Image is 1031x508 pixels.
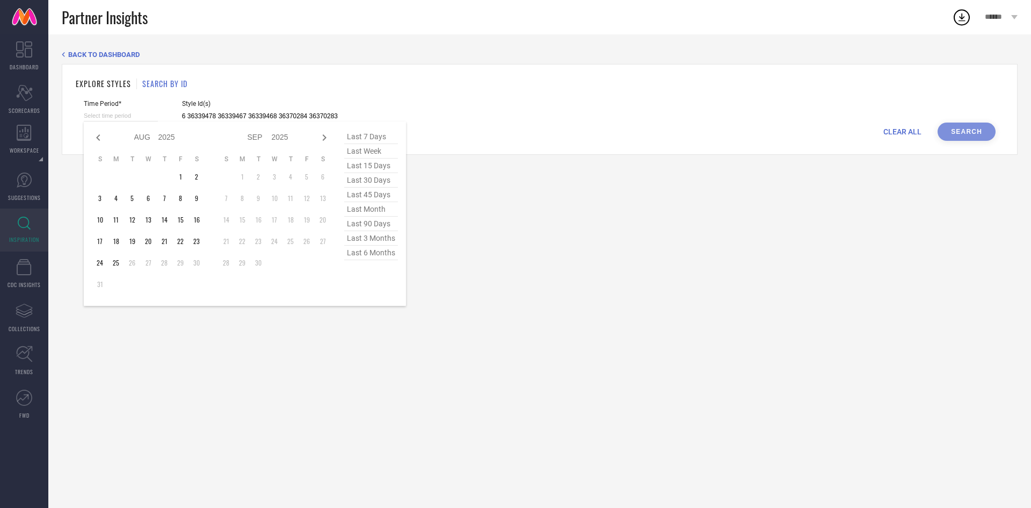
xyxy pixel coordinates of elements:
td: Tue Aug 12 2025 [124,212,140,228]
td: Thu Sep 18 2025 [282,212,299,228]
input: Enter comma separated style ids e.g. 12345, 67890 [182,110,338,123]
td: Wed Aug 20 2025 [140,233,156,249]
td: Wed Aug 13 2025 [140,212,156,228]
th: Wednesday [140,155,156,163]
td: Mon Sep 22 2025 [234,233,250,249]
td: Mon Aug 18 2025 [108,233,124,249]
td: Sun Sep 07 2025 [218,190,234,206]
span: INSPIRATION [9,235,39,244]
td: Sun Aug 17 2025 [92,233,108,249]
td: Tue Aug 26 2025 [124,255,140,271]
td: Thu Sep 04 2025 [282,169,299,185]
td: Sat Sep 13 2025 [315,190,331,206]
td: Fri Aug 08 2025 [172,190,188,206]
td: Mon Sep 15 2025 [234,212,250,228]
span: last 90 days [344,217,398,231]
td: Thu Aug 28 2025 [156,255,172,271]
td: Sun Aug 31 2025 [92,276,108,292]
td: Sat Sep 27 2025 [315,233,331,249]
span: SCORECARDS [9,106,40,115]
span: last 7 days [344,130,398,144]
td: Wed Sep 24 2025 [266,233,282,249]
span: CDC INSIGHTS [8,281,41,289]
td: Tue Sep 23 2025 [250,233,266,249]
td: Sat Aug 02 2025 [188,169,205,185]
td: Thu Aug 14 2025 [156,212,172,228]
td: Wed Sep 10 2025 [266,190,282,206]
h1: EXPLORE STYLES [76,78,131,89]
td: Sat Aug 09 2025 [188,190,205,206]
th: Saturday [315,155,331,163]
th: Saturday [188,155,205,163]
span: BACK TO DASHBOARD [68,51,140,59]
span: DASHBOARD [10,63,39,71]
td: Sat Sep 06 2025 [315,169,331,185]
td: Fri Sep 12 2025 [299,190,315,206]
th: Thursday [156,155,172,163]
td: Wed Sep 03 2025 [266,169,282,185]
td: Fri Aug 22 2025 [172,233,188,249]
th: Sunday [92,155,108,163]
th: Friday [299,155,315,163]
th: Wednesday [266,155,282,163]
td: Sun Sep 21 2025 [218,233,234,249]
td: Sun Aug 10 2025 [92,212,108,228]
span: last 3 months [344,231,398,246]
h1: SEARCH BY ID [142,78,187,89]
td: Thu Sep 11 2025 [282,190,299,206]
td: Fri Sep 19 2025 [299,212,315,228]
td: Tue Sep 09 2025 [250,190,266,206]
td: Wed Aug 27 2025 [140,255,156,271]
td: Fri Aug 29 2025 [172,255,188,271]
td: Sat Aug 23 2025 [188,233,205,249]
span: SUGGESTIONS [8,194,41,202]
th: Monday [108,155,124,163]
td: Mon Sep 08 2025 [234,190,250,206]
td: Sat Aug 16 2025 [188,212,205,228]
td: Wed Aug 06 2025 [140,190,156,206]
div: Previous month [92,131,105,144]
td: Mon Aug 04 2025 [108,190,124,206]
td: Tue Aug 19 2025 [124,233,140,249]
td: Thu Aug 07 2025 [156,190,172,206]
span: last 30 days [344,173,398,188]
td: Tue Sep 16 2025 [250,212,266,228]
span: Time Period* [84,100,158,108]
th: Monday [234,155,250,163]
td: Tue Sep 30 2025 [250,255,266,271]
span: CLEAR ALL [883,127,921,136]
td: Sun Sep 28 2025 [218,255,234,271]
span: FWD [19,411,30,419]
td: Thu Aug 21 2025 [156,233,172,249]
th: Tuesday [250,155,266,163]
th: Thursday [282,155,299,163]
td: Sat Aug 30 2025 [188,255,205,271]
td: Wed Sep 17 2025 [266,212,282,228]
span: last 15 days [344,159,398,173]
td: Sun Aug 24 2025 [92,255,108,271]
span: last 45 days [344,188,398,202]
span: COLLECTIONS [9,325,40,333]
th: Friday [172,155,188,163]
span: Style Id(s) [182,100,338,108]
span: Partner Insights [62,6,148,28]
div: Next month [318,131,331,144]
td: Sun Aug 03 2025 [92,190,108,206]
div: Open download list [952,8,971,27]
td: Sun Sep 14 2025 [218,212,234,228]
td: Fri Sep 05 2025 [299,169,315,185]
td: Fri Sep 26 2025 [299,233,315,249]
td: Tue Sep 02 2025 [250,169,266,185]
span: TRENDS [15,368,33,376]
td: Mon Aug 11 2025 [108,212,124,228]
th: Sunday [218,155,234,163]
span: WORKSPACE [10,146,39,154]
td: Mon Sep 01 2025 [234,169,250,185]
span: last 6 months [344,246,398,260]
span: last week [344,144,398,159]
td: Tue Aug 05 2025 [124,190,140,206]
td: Fri Aug 15 2025 [172,212,188,228]
td: Mon Sep 29 2025 [234,255,250,271]
td: Sat Sep 20 2025 [315,212,331,228]
td: Fri Aug 01 2025 [172,169,188,185]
